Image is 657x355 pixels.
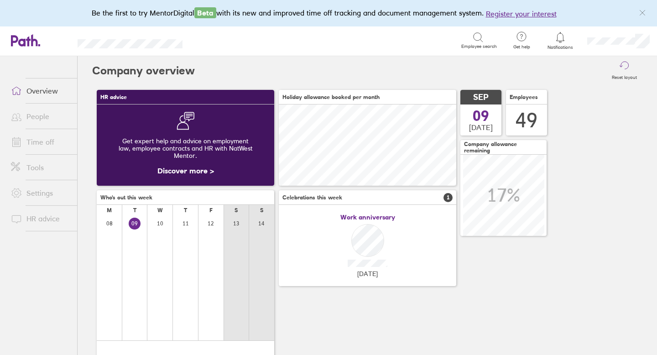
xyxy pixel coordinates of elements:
label: Reset layout [606,72,642,80]
div: T [184,207,187,214]
button: Register your interest [486,8,557,19]
span: Employee search [461,44,497,49]
span: Notifications [546,45,575,50]
span: Company allowance remaining [464,141,543,154]
span: Celebrations this week [282,194,342,201]
a: Overview [4,82,77,100]
h2: Company overview [92,56,195,85]
span: Beta [194,7,216,18]
span: Get help [507,44,537,50]
a: Time off [4,133,77,151]
div: Be the first to try MentorDigital with its new and improved time off tracking and document manage... [92,7,566,19]
div: W [157,207,163,214]
span: Employees [510,94,538,100]
a: Settings [4,184,77,202]
div: Get expert help and advice on employment law, employee contracts and HR with NatWest Mentor. [104,130,267,167]
div: Search [207,36,230,44]
span: 09 [473,109,489,123]
span: Who's out this week [100,194,152,201]
div: T [133,207,136,214]
div: F [209,207,213,214]
span: SEP [473,93,489,102]
div: M [107,207,112,214]
span: 1 [443,193,453,202]
a: HR advice [4,209,77,228]
a: Discover more > [157,166,214,175]
div: S [235,207,238,214]
button: Reset layout [606,56,642,85]
span: Work anniversary [340,214,395,221]
span: [DATE] [469,123,493,131]
div: S [260,207,263,214]
span: [DATE] [357,270,378,277]
span: Holiday allowance booked per month [282,94,380,100]
a: Tools [4,158,77,177]
a: Notifications [546,31,575,50]
div: 49 [516,109,537,132]
a: People [4,107,77,125]
span: HR advice [100,94,127,100]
